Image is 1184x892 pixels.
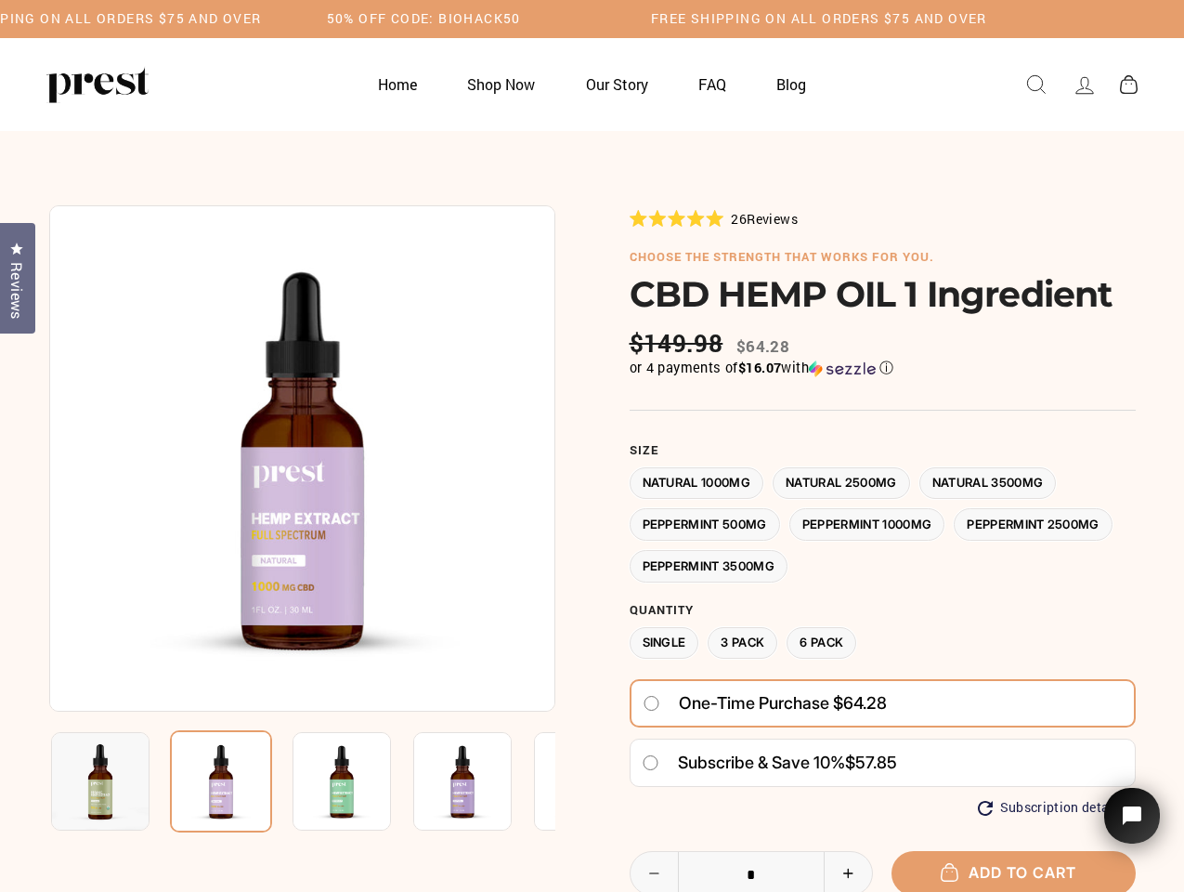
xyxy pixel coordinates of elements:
span: One-time purchase $64.28 [679,687,887,720]
span: $16.07 [738,359,781,376]
h5: 50% OFF CODE: BIOHACK50 [327,11,521,27]
span: Add to cart [950,863,1076,882]
a: Our Story [563,66,671,102]
label: Size [630,443,1136,458]
a: Blog [753,66,829,102]
label: Natural 3500MG [919,467,1057,500]
img: Sezzle [809,361,876,377]
h1: CBD HEMP OIL 1 Ingredient [630,273,1136,315]
div: or 4 payments of with [630,359,1136,377]
img: CBD HEMP OIL 1 Ingredient [170,730,272,833]
span: $64.28 [736,335,789,357]
img: CBD HEMP OIL 1 Ingredient [293,732,391,831]
h5: Free Shipping on all orders $75 and over [651,11,987,27]
iframe: Tidio Chat [1080,762,1184,892]
div: or 4 payments of$16.07withSezzle Click to learn more about Sezzle [630,359,1136,377]
input: Subscribe & save 10%$57.85 [642,755,659,770]
div: 26Reviews [630,208,798,229]
span: Reviews [747,210,798,228]
label: Peppermint 2500MG [954,508,1112,541]
a: Shop Now [444,66,558,102]
img: CBD HEMP OIL 1 Ingredient [413,732,512,831]
label: Peppermint 3500MG [630,550,788,583]
label: Quantity [630,603,1136,618]
span: 26 [731,210,747,228]
label: 3 Pack [708,627,777,660]
img: CBD HEMP OIL 1 Ingredient [534,732,632,831]
label: Peppermint 1000MG [789,508,945,541]
img: CBD HEMP OIL 1 Ingredient [51,732,150,831]
img: CBD HEMP OIL 1 Ingredient [49,205,555,712]
img: PREST ORGANICS [46,66,149,103]
span: Subscription details [1000,800,1125,816]
button: Subscription details [978,800,1125,816]
span: $57.85 [845,753,897,772]
a: FAQ [675,66,749,102]
span: $149.98 [630,329,728,358]
span: Reviews [5,262,29,320]
input: One-time purchase $64.28 [643,696,660,711]
a: Home [355,66,440,102]
label: Natural 2500MG [773,467,910,500]
h6: choose the strength that works for you. [630,250,1136,265]
span: Subscribe & save 10% [678,753,845,772]
label: 6 Pack [787,627,856,660]
label: Peppermint 500MG [630,508,780,541]
label: Natural 1000MG [630,467,764,500]
label: Single [630,627,699,660]
ul: Primary [355,66,830,102]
